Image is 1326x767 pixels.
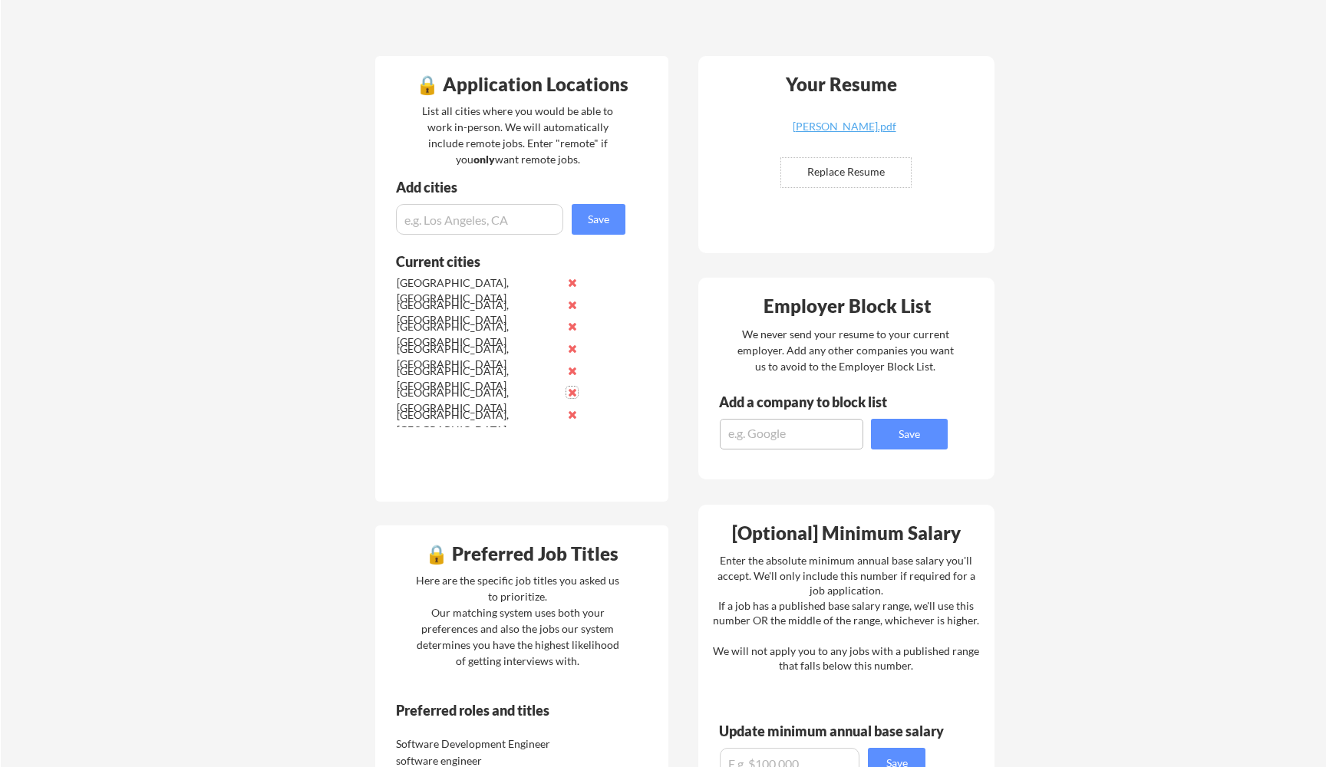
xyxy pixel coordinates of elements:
[397,275,559,305] div: [GEOGRAPHIC_DATA], [GEOGRAPHIC_DATA]
[473,153,495,166] strong: only
[396,204,563,235] input: e.g. Los Angeles, CA
[871,419,948,449] button: Save
[753,121,935,132] div: [PERSON_NAME].pdf
[397,364,559,393] div: [GEOGRAPHIC_DATA], [GEOGRAPHIC_DATA]
[379,75,665,94] div: 🔒 Application Locations
[412,103,623,167] div: List all cities where you would be able to work in-person. We will automatically include remote j...
[704,297,990,315] div: Employer Block List
[765,75,917,94] div: Your Resume
[713,553,979,673] div: Enter the absolute minimum annual base salary you'll accept. We'll only include this number if re...
[397,298,559,328] div: [GEOGRAPHIC_DATA], [GEOGRAPHIC_DATA]
[396,255,609,268] div: Current cities
[736,326,955,374] div: We never send your resume to your current employer. Add any other companies you want us to avoid ...
[704,524,989,542] div: [Optional] Minimum Salary
[412,572,623,669] div: Here are the specific job titles you asked us to prioritize. Our matching system uses both your p...
[719,395,911,409] div: Add a company to block list
[396,703,605,717] div: Preferred roles and titles
[397,407,559,437] div: [GEOGRAPHIC_DATA], [GEOGRAPHIC_DATA]
[397,341,559,371] div: [GEOGRAPHIC_DATA], [GEOGRAPHIC_DATA]
[572,204,625,235] button: Save
[379,545,665,563] div: 🔒 Preferred Job Titles
[753,121,935,145] a: [PERSON_NAME].pdf
[397,319,559,349] div: [GEOGRAPHIC_DATA], [GEOGRAPHIC_DATA]
[397,385,559,415] div: [GEOGRAPHIC_DATA], [GEOGRAPHIC_DATA]
[719,724,949,738] div: Update minimum annual base salary
[396,180,629,194] div: Add cities
[396,736,558,752] div: Software Development Engineer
